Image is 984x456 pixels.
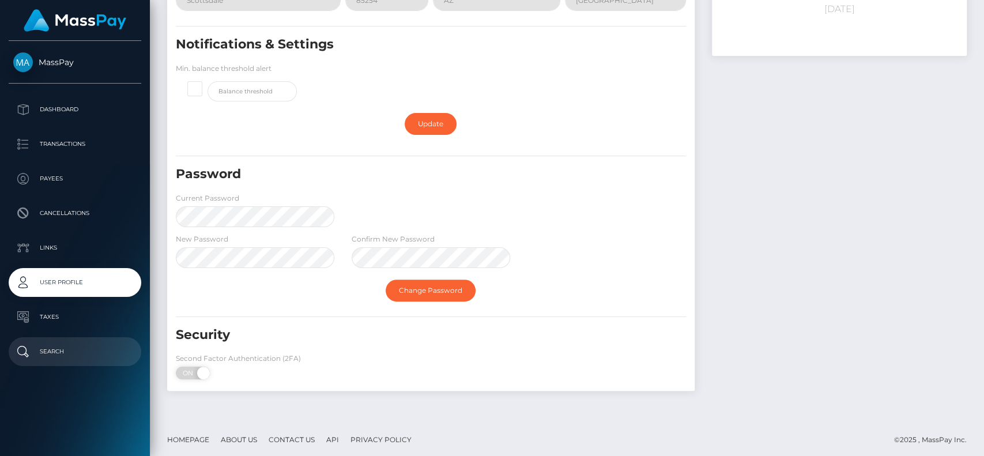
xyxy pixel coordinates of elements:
[9,199,141,228] a: Cancellations
[176,326,604,344] h5: Security
[9,303,141,331] a: Taxes
[176,36,604,54] h5: Notifications & Settings
[264,431,319,449] a: Contact Us
[13,101,137,118] p: Dashboard
[894,434,975,446] div: © 2025 , MassPay Inc.
[216,431,262,449] a: About Us
[13,170,137,187] p: Payees
[352,234,435,244] label: Confirm New Password
[176,193,239,203] label: Current Password
[176,353,301,364] label: Second Factor Authentication (2FA)
[13,308,137,326] p: Taxes
[9,130,141,159] a: Transactions
[176,234,228,244] label: New Password
[405,113,457,135] a: Update
[163,431,214,449] a: Homepage
[9,164,141,193] a: Payees
[322,431,344,449] a: API
[9,268,141,297] a: User Profile
[386,280,476,302] a: Change Password
[9,337,141,366] a: Search
[13,52,33,72] img: MassPay
[9,233,141,262] a: Links
[9,95,141,124] a: Dashboard
[9,57,141,67] span: MassPay
[346,431,416,449] a: Privacy Policy
[13,274,137,291] p: User Profile
[176,165,604,183] h5: Password
[24,9,126,32] img: MassPay Logo
[176,63,272,74] label: Min. balance threshold alert
[13,205,137,222] p: Cancellations
[13,239,137,257] p: Links
[13,135,137,153] p: Transactions
[175,367,203,379] span: ON
[13,343,137,360] p: Search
